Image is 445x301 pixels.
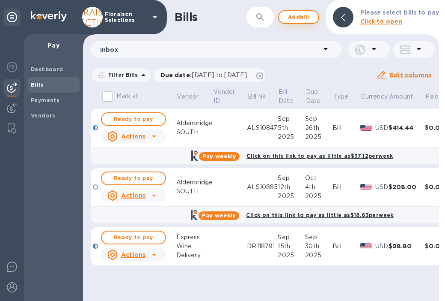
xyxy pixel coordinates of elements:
b: Click on this link to pay as little as $37.12 per week [246,153,393,159]
img: Logo [31,11,67,21]
div: DR118791 [247,242,278,251]
span: Type [333,92,360,101]
div: $208.00 [389,183,425,191]
span: Bill Date [279,87,305,105]
p: USD [375,183,389,192]
p: Filter Bills [105,71,138,78]
img: Foreign exchange [7,62,17,72]
div: 2025 [305,192,332,201]
b: Payments [31,97,59,103]
div: SOUTH [176,128,213,137]
span: Ready to pay [109,232,158,243]
div: 15th [278,242,305,251]
div: Aldenbridge [176,178,213,187]
div: $98.80 [389,242,425,250]
p: Amount [389,92,413,101]
img: USD [360,125,372,131]
p: Bill Date [279,87,294,105]
p: Pay [31,41,76,50]
div: Bill [332,123,360,132]
div: Wine [176,242,213,251]
b: Click to open [360,18,403,25]
div: 5th [278,123,305,132]
img: USD [360,243,372,249]
div: 26th [305,123,332,132]
span: Amount [389,92,424,101]
div: Bill [332,183,360,192]
p: Vendor ID [214,87,235,105]
b: Click on this link to pay as little as $18.63 per week [246,212,393,218]
div: 2025 [305,132,332,141]
span: [DATE] to [DATE] [192,72,247,78]
p: Inbox [100,45,320,54]
div: Due date:[DATE] to [DATE] [154,68,266,82]
p: Type [333,92,349,101]
div: Express [176,233,213,242]
div: 2025 [278,192,305,201]
div: ALS10847 [247,123,278,132]
button: Ready to pay [101,112,166,126]
div: Sep [305,114,332,123]
p: USD [375,242,389,251]
span: Vendor [177,92,210,101]
button: Addbill [278,10,319,24]
h1: Bills [175,10,198,24]
u: Actions [121,133,145,140]
span: Add bill [286,12,311,22]
div: Sep [278,114,305,123]
button: Ready to pay [101,172,166,185]
div: $414.44 [389,123,425,132]
div: 4th [305,183,332,192]
b: Bills [31,81,44,88]
div: ALS10885 [247,183,278,192]
b: Vendors [31,112,56,119]
div: Sep [278,174,305,183]
div: Oct [305,174,332,183]
p: Mark all [116,92,139,101]
p: Paid [425,92,439,101]
div: SOUTH [176,187,213,196]
b: Pay weekly [202,153,236,160]
p: Due Date [306,87,321,105]
p: Currency [361,92,388,101]
div: 2025 [278,132,305,141]
span: Due Date [306,87,332,105]
p: USD [375,123,389,132]
div: Bill [332,242,360,251]
div: 12th [278,183,305,192]
div: 2025 [278,251,305,260]
b: Dashboard [31,66,63,72]
p: Due date : [160,71,252,79]
p: Bill № [248,92,265,101]
div: Aldenbridge [176,119,213,128]
span: Vendor ID [214,87,246,105]
p: Floraison Selections [105,11,148,23]
u: Actions [121,192,145,199]
u: Actions [121,251,145,258]
img: USD [360,184,372,190]
span: Ready to pay [109,114,158,124]
div: 30th [305,242,332,251]
span: Bill № [248,92,276,101]
div: Delivery [176,251,213,260]
div: 2025 [305,251,332,260]
u: Edit columns [390,72,431,78]
button: Ready to pay [101,231,166,244]
div: Unpin categories [3,9,21,26]
b: Pay weekly [202,212,236,219]
p: Vendor [177,92,199,101]
span: Ready to pay [109,173,158,184]
div: Sep [278,233,305,242]
div: Sep [305,233,332,242]
b: Please select bills to pay [360,9,439,16]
